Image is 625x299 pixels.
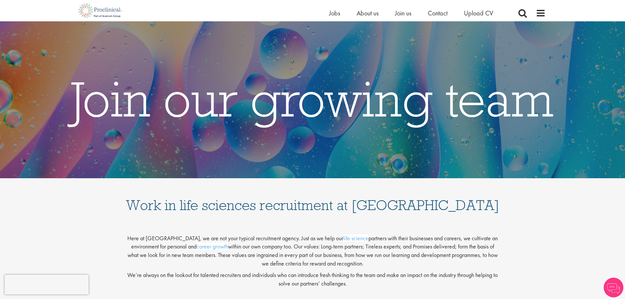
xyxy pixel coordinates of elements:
p: Here at [GEOGRAPHIC_DATA], we are not your typical recruitment agency. Just as we help our partne... [126,229,500,268]
a: career growth [197,243,228,250]
img: Chatbot [604,278,623,297]
a: About us [357,9,379,17]
a: Join us [395,9,411,17]
a: Contact [428,9,448,17]
iframe: reCAPTCHA [5,275,89,294]
p: We’re always on the lookout for talented recruiters and individuals who can introduce fresh think... [126,271,500,288]
a: Upload CV [464,9,493,17]
a: Jobs [329,9,340,17]
h1: Work in life sciences recruitment at [GEOGRAPHIC_DATA] [126,185,500,212]
a: life science [343,234,368,242]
